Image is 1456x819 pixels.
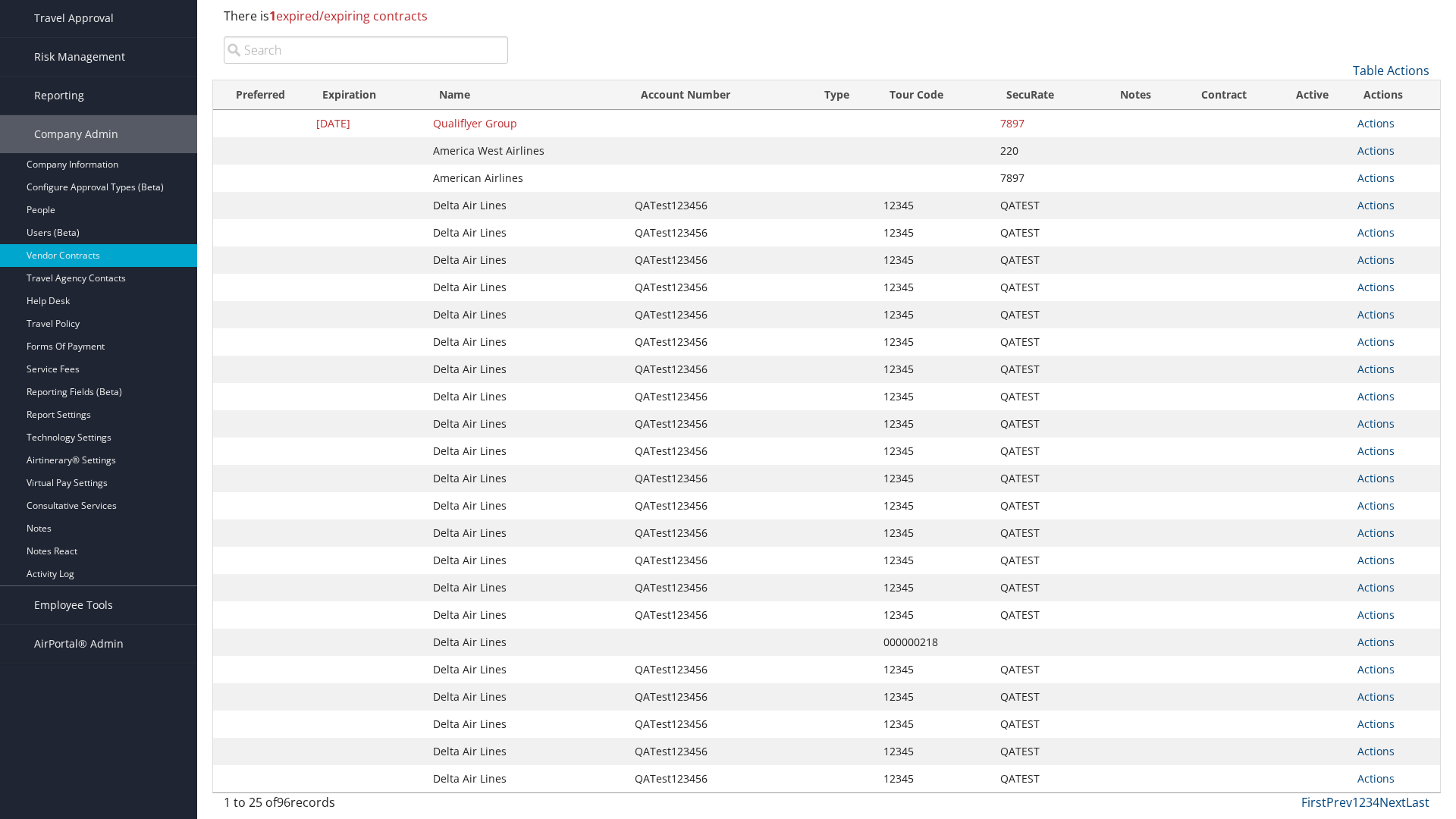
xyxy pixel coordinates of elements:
td: Delta Air Lines [425,519,627,547]
td: Delta Air Lines [425,765,627,792]
th: Preferred: activate to sort column ascending [213,80,309,110]
a: Actions [1357,307,1395,322]
td: 12345 [876,601,993,629]
a: Actions [1357,198,1395,212]
td: Delta Air Lines [425,274,627,301]
td: Delta Air Lines [425,738,627,765]
a: Actions [1357,416,1395,431]
td: QATest123456 [627,274,811,301]
td: 12345 [876,711,993,738]
td: Delta Air Lines [425,601,627,629]
td: QATest123456 [627,246,811,274]
td: 12345 [876,192,993,219]
td: QATEST [993,738,1098,765]
td: QATest123456 [627,601,811,629]
td: QATEST [993,765,1098,792]
td: QATest123456 [627,301,811,328]
td: 12345 [876,274,993,301]
td: 7897 [993,165,1098,192]
td: Delta Air Lines [425,683,627,711]
td: American Airlines [425,165,627,192]
th: Tour Code: activate to sort column ascending [876,80,993,110]
td: QATest123456 [627,438,811,465]
a: Actions [1357,362,1395,376]
td: QATEST [993,438,1098,465]
a: 3 [1366,794,1373,811]
td: Delta Air Lines [425,438,627,465]
td: Delta Air Lines [425,574,627,601]
td: Delta Air Lines [425,410,627,438]
td: 12345 [876,765,993,792]
td: QATest123456 [627,574,811,601]
a: Actions [1357,225,1395,240]
a: Table Actions [1353,62,1429,79]
a: Actions [1357,334,1395,349]
a: Actions [1357,580,1395,595]
td: QATest123456 [627,356,811,383]
td: 12345 [876,683,993,711]
td: QATest123456 [627,192,811,219]
td: QATest123456 [627,656,811,683]
td: 12345 [876,219,993,246]
td: 12345 [876,738,993,765]
input: Search [224,36,508,64]
td: QATEST [993,246,1098,274]
a: Actions [1357,116,1395,130]
td: QATEST [993,219,1098,246]
td: QATEST [993,192,1098,219]
td: Delta Air Lines [425,192,627,219]
td: QATEST [993,683,1098,711]
td: QATest123456 [627,219,811,246]
td: QATest123456 [627,465,811,492]
td: Delta Air Lines [425,629,627,656]
th: Notes: activate to sort column ascending [1098,80,1173,110]
a: First [1301,794,1326,811]
td: QATEST [993,519,1098,547]
td: QATest123456 [627,410,811,438]
td: QATest123456 [627,711,811,738]
a: 4 [1373,794,1379,811]
td: 12345 [876,301,993,328]
td: QATEST [993,410,1098,438]
a: Actions [1357,717,1395,731]
a: Actions [1357,253,1395,267]
td: QATEST [993,711,1098,738]
td: QATEST [993,601,1098,629]
td: Delta Air Lines [425,246,627,274]
td: Delta Air Lines [425,301,627,328]
td: QATEST [993,274,1098,301]
td: QATEST [993,465,1098,492]
td: Delta Air Lines [425,356,627,383]
a: 2 [1359,794,1366,811]
td: QATEST [993,383,1098,410]
td: Delta Air Lines [425,383,627,410]
td: 12345 [876,465,993,492]
a: Actions [1357,171,1395,185]
a: Actions [1357,744,1395,758]
span: Company Admin [34,115,118,153]
td: QATest123456 [627,328,811,356]
th: Account Number: activate to sort column ascending [627,80,811,110]
td: 12345 [876,410,993,438]
span: Reporting [34,77,84,115]
td: Delta Air Lines [425,219,627,246]
span: expired/expiring contracts [269,8,428,24]
th: SecuRate: activate to sort column ascending [993,80,1098,110]
a: Actions [1357,689,1395,704]
a: Actions [1357,553,1395,567]
span: Employee Tools [34,586,113,624]
td: 7897 [993,110,1098,137]
td: [DATE] [309,110,425,137]
td: QATEST [993,328,1098,356]
td: America West Airlines [425,137,627,165]
a: Actions [1357,771,1395,786]
td: QATEST [993,656,1098,683]
a: Actions [1357,498,1395,513]
a: Actions [1357,143,1395,158]
td: 12345 [876,356,993,383]
strong: 1 [269,8,276,24]
a: Actions [1357,607,1395,622]
td: QATest123456 [627,519,811,547]
td: 12345 [876,492,993,519]
td: 12345 [876,328,993,356]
